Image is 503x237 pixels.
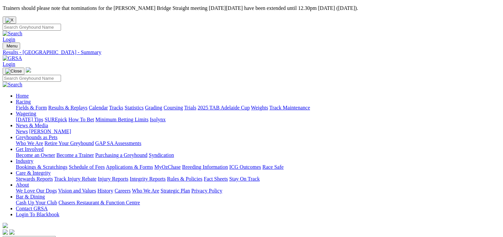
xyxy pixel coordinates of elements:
[16,99,31,104] a: Racing
[16,93,29,99] a: Home
[97,188,113,193] a: History
[229,176,260,182] a: Stay On Track
[56,152,94,158] a: Become a Trainer
[114,188,131,193] a: Careers
[16,164,67,170] a: Bookings & Scratchings
[164,105,183,110] a: Coursing
[16,164,500,170] div: Industry
[9,229,15,235] img: twitter.svg
[95,117,148,122] a: Minimum Betting Limits
[45,117,67,122] a: SUREpick
[5,69,22,74] img: Close
[98,176,128,182] a: Injury Reports
[16,194,45,199] a: Bar & Dining
[262,164,283,170] a: Race Safe
[3,55,22,61] img: GRSA
[198,105,250,110] a: 2025 TAB Adelaide Cup
[16,176,53,182] a: Stewards Reports
[58,200,140,205] a: Chasers Restaurant & Function Centre
[182,164,228,170] a: Breeding Information
[16,200,57,205] a: Cash Up Your Club
[16,146,44,152] a: Get Involved
[16,105,500,111] div: Racing
[3,49,500,55] a: Results - [GEOGRAPHIC_DATA] - Summary
[16,188,500,194] div: About
[16,170,51,176] a: Care & Integrity
[109,105,123,110] a: Tracks
[3,75,61,82] input: Search
[269,105,310,110] a: Track Maintenance
[16,158,33,164] a: Industry
[3,229,8,235] img: facebook.svg
[251,105,268,110] a: Weights
[16,134,57,140] a: Greyhounds as Pets
[45,140,94,146] a: Retire Your Greyhound
[204,176,228,182] a: Fact Sheets
[150,117,166,122] a: Isolynx
[130,176,166,182] a: Integrity Reports
[149,152,174,158] a: Syndication
[16,129,28,134] a: News
[3,31,22,37] img: Search
[58,188,96,193] a: Vision and Values
[16,176,500,182] div: Care & Integrity
[5,17,14,23] img: X
[16,105,47,110] a: Fields & Form
[16,140,43,146] a: Who We Are
[106,164,153,170] a: Applications & Forms
[3,43,20,49] button: Toggle navigation
[16,200,500,206] div: Bar & Dining
[154,164,181,170] a: MyOzChase
[16,117,500,123] div: Wagering
[16,117,43,122] a: [DATE] Tips
[16,123,48,128] a: News & Media
[3,37,15,42] a: Login
[69,164,105,170] a: Schedule of Fees
[89,105,108,110] a: Calendar
[16,152,500,158] div: Get Involved
[16,212,59,217] a: Login To Blackbook
[95,152,147,158] a: Purchasing a Greyhound
[16,111,36,116] a: Wagering
[132,188,159,193] a: Who We Are
[191,188,222,193] a: Privacy Policy
[3,61,15,67] a: Login
[125,105,144,110] a: Statistics
[3,223,8,228] img: logo-grsa-white.png
[3,5,500,11] p: Trainers should please note that nominations for the [PERSON_NAME] Bridge Straight meeting [DATE]...
[16,182,29,188] a: About
[26,67,31,73] img: logo-grsa-white.png
[16,188,57,193] a: We Love Our Dogs
[7,44,17,48] span: Menu
[3,82,22,88] img: Search
[69,117,94,122] a: How To Bet
[95,140,141,146] a: GAP SA Assessments
[16,129,500,134] div: News & Media
[184,105,196,110] a: Trials
[161,188,190,193] a: Strategic Plan
[229,164,261,170] a: ICG Outcomes
[167,176,203,182] a: Rules & Policies
[145,105,162,110] a: Grading
[16,152,55,158] a: Become an Owner
[3,16,16,24] button: Close
[29,129,71,134] a: [PERSON_NAME]
[16,206,47,211] a: Contact GRSA
[54,176,96,182] a: Track Injury Rebate
[16,140,500,146] div: Greyhounds as Pets
[3,68,24,75] button: Toggle navigation
[3,24,61,31] input: Search
[48,105,87,110] a: Results & Replays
